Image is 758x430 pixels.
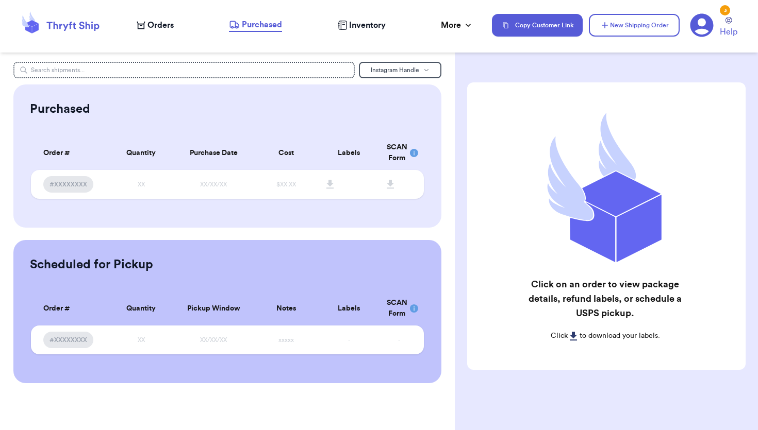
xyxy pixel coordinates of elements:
th: Purchase Date [172,136,255,170]
th: Quantity [110,136,173,170]
th: Cost [255,136,318,170]
th: Labels [318,136,381,170]
span: XX [138,337,145,343]
a: Orders [137,19,174,31]
th: Labels [318,291,381,325]
span: - [398,337,400,343]
button: Copy Customer Link [492,14,583,37]
a: Purchased [229,19,282,32]
span: XX [138,181,145,187]
th: Quantity [110,291,173,325]
h2: Scheduled for Pickup [30,256,153,273]
span: #XXXXXXXX [50,180,87,188]
div: SCAN Form [387,298,411,319]
span: $XX.XX [276,181,296,187]
button: Instagram Handle [359,62,441,78]
p: Click to download your labels. [528,331,683,341]
div: SCAN Form [387,142,411,164]
h2: Click on an order to view package details, refund labels, or schedule a USPS pickup. [528,277,683,320]
span: XX/XX/XX [200,337,227,343]
span: - [348,337,350,343]
div: 3 [720,5,730,15]
a: 3 [690,13,714,37]
span: xxxxx [278,337,294,343]
span: Help [720,26,737,38]
th: Order # [31,136,109,170]
span: #XXXXXXXX [50,336,87,344]
a: Inventory [338,19,386,31]
span: Orders [147,19,174,31]
th: Order # [31,291,109,325]
th: Pickup Window [172,291,255,325]
h2: Purchased [30,101,90,117]
div: More [441,19,473,31]
th: Notes [255,291,318,325]
a: Help [720,17,737,38]
span: XX/XX/XX [200,181,227,187]
span: Purchased [242,19,282,31]
span: Instagram Handle [371,67,419,73]
input: Search shipments... [13,62,354,78]
button: New Shipping Order [589,14,680,37]
span: Inventory [349,19,386,31]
